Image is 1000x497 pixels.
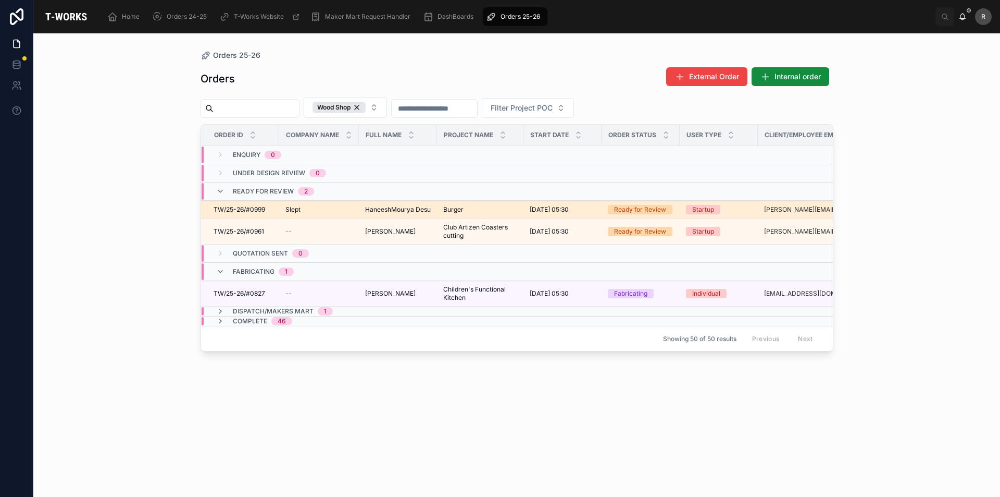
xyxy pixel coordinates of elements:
a: [DATE] 05:30 [530,205,595,214]
a: DashBoards [420,7,481,26]
span: [DATE] 05:30 [530,289,569,298]
div: Ready for Review [614,205,666,214]
a: HaneeshMourya Desu [365,205,431,214]
span: Orders 25-26 [213,50,260,60]
a: [PERSON_NAME][EMAIL_ADDRESS][DOMAIN_NAME] [764,205,857,214]
div: 1 [324,307,327,316]
h1: Orders [201,71,235,86]
div: scrollable content [99,5,935,28]
div: Ready for Review [614,227,666,236]
a: Orders 24-25 [149,7,214,26]
a: Fabricating [608,289,673,298]
a: TW/25-26/#0999 [214,205,273,214]
span: [DATE] 05:30 [530,227,569,236]
button: Internal order [752,67,829,86]
div: 0 [316,169,320,177]
button: External Order [666,67,747,86]
span: Orders 24-25 [167,13,207,21]
a: [PERSON_NAME] [365,289,431,298]
span: Enquiry [233,151,260,159]
span: Start Date [530,131,569,139]
span: Quotation Sent [233,249,288,258]
span: Fabricating [233,268,274,276]
div: Wood Shop [312,102,366,113]
a: Club Artizen Coasters cutting [443,223,517,240]
span: Client/Employee Email [765,131,843,139]
span: T-Works Website [234,13,284,21]
span: User Type [686,131,721,139]
span: Home [122,13,140,21]
span: Project Name [444,131,493,139]
a: Home [104,7,147,26]
a: Burger [443,205,517,214]
a: Orders 25-26 [201,50,260,60]
span: TW/25-26/#0961 [214,227,264,236]
a: [DATE] 05:30 [530,289,595,298]
span: Showing 50 of 50 results [663,335,736,343]
span: Internal order [774,71,821,82]
a: Ready for Review [608,227,673,236]
span: Full Name [366,131,402,139]
span: Order Status [608,131,656,139]
span: [PERSON_NAME] [365,289,416,298]
span: Under Design Review [233,169,305,177]
a: -- [285,227,353,236]
span: [PERSON_NAME] [365,227,416,236]
span: -- [285,227,292,236]
a: Maker Mart Request Handler [307,7,418,26]
a: TW/25-26/#0961 [214,227,273,236]
button: Select Button [482,98,574,118]
a: Children's Functional Kitchen [443,285,517,302]
span: Orders 25-26 [501,13,540,21]
div: Fabricating [614,289,647,298]
a: Orders 25-26 [483,7,547,26]
span: Filter Project POC [491,103,553,113]
div: 0 [271,151,275,159]
img: App logo [42,8,91,25]
span: Burger [443,205,464,214]
span: R [981,13,985,21]
a: [DATE] 05:30 [530,227,595,236]
a: TW/25-26/#0827 [214,289,273,298]
span: -- [285,289,292,298]
div: Startup [692,205,714,214]
span: Complete [233,317,267,325]
span: TW/25-26/#0999 [214,205,265,214]
button: Unselect WOOD_SHOP [312,102,366,113]
a: Startup [686,205,752,214]
a: [PERSON_NAME] [365,227,431,236]
div: 0 [298,249,303,258]
a: [EMAIL_ADDRESS][DOMAIN_NAME] [764,289,857,298]
div: Individual [692,289,720,298]
span: Maker Mart Request Handler [325,13,410,21]
a: Ready for Review [608,205,673,214]
a: Individual [686,289,752,298]
span: Company Name [286,131,339,139]
span: [DATE] 05:30 [530,205,569,214]
a: Startup [686,227,752,236]
div: Startup [692,227,714,236]
div: 2 [304,187,308,196]
a: -- [285,289,353,298]
span: Slept [285,205,301,214]
span: Ready for Review [233,187,294,196]
div: 1 [285,268,287,276]
span: Order ID [214,131,243,139]
button: Select Button [304,97,387,118]
a: [PERSON_NAME][EMAIL_ADDRESS][DOMAIN_NAME] [764,227,857,236]
span: External Order [689,71,739,82]
span: TW/25-26/#0827 [214,289,265,298]
div: 46 [278,317,286,325]
a: Slept [285,205,353,214]
span: DashBoards [438,13,473,21]
span: Dispatch/Makers Mart [233,307,314,316]
a: T-Works Website [216,7,305,26]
